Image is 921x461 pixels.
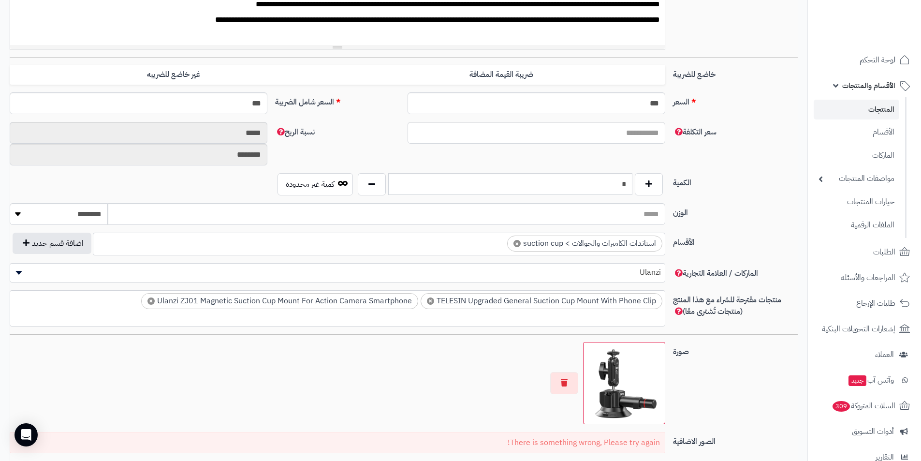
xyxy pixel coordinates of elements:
[852,425,894,438] span: أدوات التسويق
[427,297,434,305] span: ×
[814,48,915,72] a: لوحة التحكم
[875,348,894,361] span: العملاء
[669,233,802,248] label: الأقسام
[814,343,915,366] a: العملاء
[13,233,91,254] button: اضافة قسم جديد
[587,346,661,420] img: Z
[669,92,802,108] label: السعر
[833,401,850,412] span: 309
[421,293,662,309] li: TELESIN Upgraded General Suction Cup Mount With Phone Clip
[814,215,899,236] a: الملفات الرقمية
[275,126,315,138] span: نسبة الربح
[513,240,521,247] span: ×
[10,265,665,280] span: Ulanzi
[669,173,802,189] label: الكمية
[814,292,915,315] a: طلبات الإرجاع
[848,373,894,387] span: وآتس آب
[673,294,781,317] span: منتجات مقترحة للشراء مع هذا المنتج (منتجات تُشترى معًا)
[832,399,895,413] span: السلات المتروكة
[814,369,915,392] a: وآتس آبجديد
[814,192,899,212] a: خيارات المنتجات
[10,263,665,283] span: Ulanzi
[814,420,915,443] a: أدوات التسويق
[841,271,895,284] span: المراجعات والأسئلة
[814,122,899,143] a: الأقسام
[507,236,662,252] li: استاندات الكاميرات والجوالات > suction cup
[147,297,155,305] span: ×
[814,394,915,417] a: السلات المتروكة309
[814,266,915,289] a: المراجعات والأسئلة
[10,432,665,454] div: There is something wrong, Please try again!
[669,65,802,80] label: خاضع للضريبة
[848,375,866,386] span: جديد
[873,245,895,259] span: الطلبات
[814,168,899,189] a: مواصفات المنتجات
[814,317,915,341] a: إشعارات التحويلات البنكية
[337,65,665,85] label: ضريبة القيمة المضافة
[814,100,899,119] a: المنتجات
[856,297,895,310] span: طلبات الإرجاع
[271,92,404,108] label: السعر شامل الضريبة
[842,79,895,92] span: الأقسام والمنتجات
[814,145,899,166] a: الماركات
[673,268,758,279] span: الماركات / العلامة التجارية
[669,203,802,219] label: الوزن
[669,432,802,447] label: الصور الاضافية
[673,126,716,138] span: سعر التكلفة
[141,293,418,309] li: Ulanzi ZJ01 Magnetic Suction Cup Mount For Action Camera Smartphone
[822,322,895,336] span: إشعارات التحويلات البنكية
[669,342,802,357] label: صورة
[814,240,915,264] a: الطلبات
[860,53,895,67] span: لوحة التحكم
[855,27,912,47] img: logo-2.png
[15,423,38,446] div: Open Intercom Messenger
[10,65,337,85] label: غير خاضع للضريبه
